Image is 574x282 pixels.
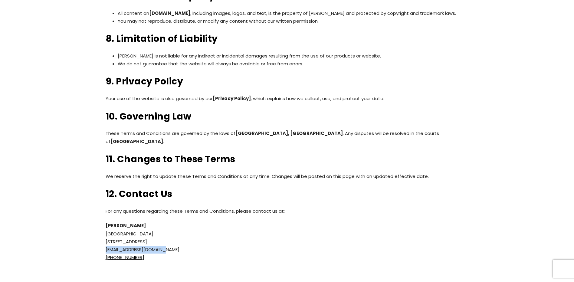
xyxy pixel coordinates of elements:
[213,95,251,102] strong: [Privacy Policy]
[106,153,235,165] strong: 11. Changes to These Terms
[106,75,183,87] strong: 9. Privacy Policy
[106,254,144,261] a: [PHONE_NUMBER]
[106,207,469,215] p: For any questions regarding these Terms and Conditions, please contact us at:
[118,52,469,60] li: [PERSON_NAME] is not liable for any indirect or incidental damages resulting from the use of our ...
[118,9,469,17] li: All content on , including images, logos, and text, is the property of [PERSON_NAME] and protecte...
[118,17,469,25] li: You may not reproduce, distribute, or modify any content without our written permission.
[235,130,343,136] strong: [GEOGRAPHIC_DATA], [GEOGRAPHIC_DATA]
[118,60,469,68] li: We do not guarantee that the website will always be available or free from errors.
[106,222,469,261] p: [GEOGRAPHIC_DATA] [STREET_ADDRESS] [EMAIL_ADDRESS][DOMAIN_NAME]
[149,10,190,16] strong: [DOMAIN_NAME]
[106,95,469,103] p: Your use of the website is also governed by our , which explains how we collect, use, and protect...
[106,188,172,200] strong: 12. Contact Us
[110,138,163,145] strong: [GEOGRAPHIC_DATA]
[106,32,218,45] strong: 8. Limitation of Liability
[106,172,469,180] p: We reserve the right to update these Terms and Conditions at any time. Changes will be posted on ...
[106,222,146,229] strong: [PERSON_NAME]
[106,110,192,123] strong: 10. Governing Law
[106,130,469,146] p: These Terms and Conditions are governed by the laws of . Any disputes will be resolved in the cou...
